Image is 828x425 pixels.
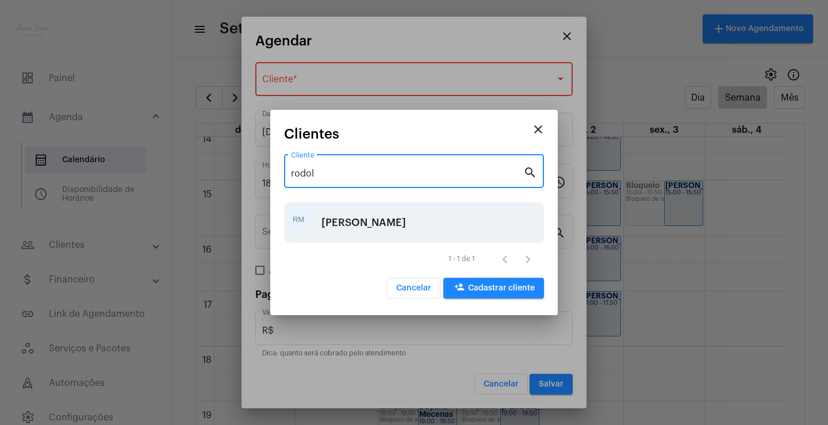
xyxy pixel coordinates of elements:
button: Próxima página [516,247,539,270]
div: 1 - 1 de 1 [448,255,475,263]
button: Cadastrar cliente [443,278,544,298]
span: Clientes [284,127,339,141]
input: Pesquisar cliente [291,169,523,179]
span: Cadastrar cliente [453,284,535,292]
div: RM [287,208,310,231]
mat-icon: person_add [453,282,466,296]
mat-icon: search [523,165,537,179]
button: Cancelar [387,278,440,298]
mat-icon: close [531,122,545,136]
button: Página anterior [493,247,516,270]
div: [PERSON_NAME] [321,205,406,240]
span: Cancelar [396,284,431,292]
